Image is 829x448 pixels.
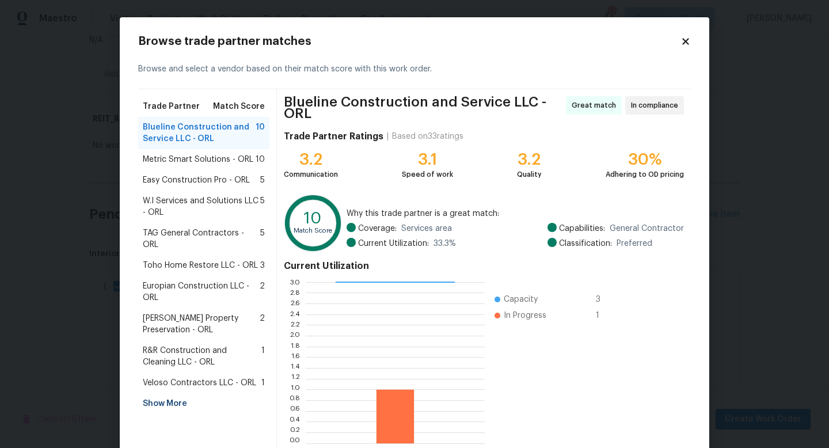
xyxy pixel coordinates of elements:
span: 10 [256,154,265,165]
text: 2.8 [290,289,300,296]
span: 1 [261,377,265,389]
span: 2 [260,313,265,336]
span: Great match [572,100,621,111]
span: 3 [596,294,614,305]
div: Quality [517,169,542,180]
text: 1.6 [291,354,300,360]
div: Speed of work [402,169,453,180]
span: 5 [260,227,265,250]
div: 3.1 [402,154,453,165]
text: 0.0 [289,440,300,447]
span: [PERSON_NAME] Property Preservation - ORL [143,313,260,336]
text: 3.0 [290,279,300,286]
text: 1.8 [291,343,300,350]
span: Veloso Contractors LLC - ORL [143,377,256,389]
text: 1.0 [291,386,300,393]
div: Based on 33 ratings [392,131,463,142]
div: | [383,131,392,142]
span: In Progress [504,310,546,321]
span: 10 [256,122,265,145]
span: Toho Home Restore LLC - ORL [143,260,258,271]
h2: Browse trade partner matches [138,36,680,47]
div: Show More [138,393,269,414]
span: Capacity [504,294,538,305]
text: 2.4 [290,311,300,318]
span: R&R Construction and Cleaning LLC - ORL [143,345,261,368]
text: 0.6 [290,408,300,415]
span: Trade Partner [143,101,200,112]
span: Coverage: [358,223,397,234]
text: 1.4 [291,365,300,371]
span: W.I Services and Solutions LLC - ORL [143,195,260,218]
div: Communication [284,169,338,180]
h4: Trade Partner Ratings [284,131,383,142]
span: 1 [261,345,265,368]
span: 1 [596,310,614,321]
span: Capabilities: [559,223,605,234]
div: 30% [606,154,684,165]
div: Browse and select a vendor based on their match score with this work order. [138,50,691,89]
text: 0.8 [289,397,300,404]
span: 3 [260,260,265,271]
span: Match Score [213,101,265,112]
h4: Current Utilization [284,260,684,272]
text: 2.2 [290,321,300,328]
text: 1.2 [291,375,300,382]
span: Blueline Construction and Service LLC - ORL [143,122,256,145]
span: Classification: [559,238,612,249]
span: 33.3 % [433,238,456,249]
div: 3.2 [517,154,542,165]
div: Adhering to OD pricing [606,169,684,180]
span: Europian Construction LLC - ORL [143,280,260,303]
span: 5 [260,174,265,186]
span: Services area [401,223,452,234]
text: 2.6 [290,300,300,307]
text: 2.0 [290,332,300,339]
span: TAG General Contractors - ORL [143,227,260,250]
span: Current Utilization: [358,238,429,249]
text: 0.2 [290,429,300,436]
div: 3.2 [284,154,338,165]
span: Preferred [617,238,652,249]
text: 10 [304,210,322,226]
text: 0.4 [289,418,300,425]
span: General Contractor [610,223,684,234]
span: Metric Smart Solutions - ORL [143,154,253,165]
span: Easy Construction Pro - ORL [143,174,250,186]
span: In compliance [631,100,683,111]
span: Why this trade partner is a great match: [347,208,684,219]
text: Match Score [294,227,332,234]
span: 2 [260,280,265,303]
span: Blueline Construction and Service LLC - ORL [284,96,562,119]
span: 5 [260,195,265,218]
